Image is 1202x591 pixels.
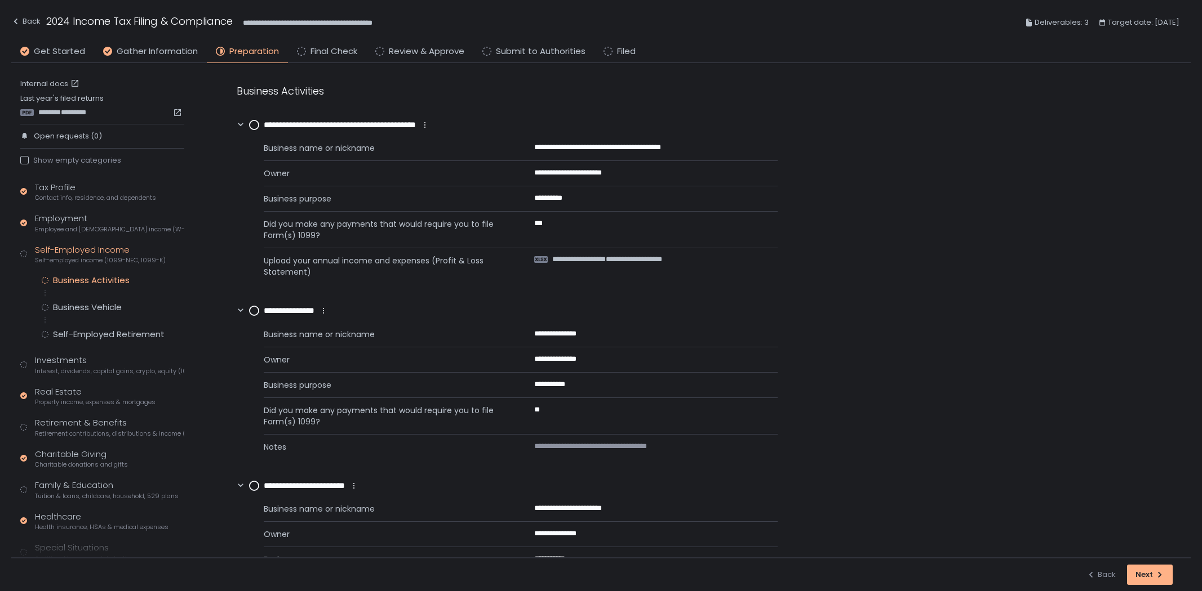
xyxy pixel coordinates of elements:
[35,511,168,532] div: Healthcare
[20,79,82,89] a: Internal docs
[35,460,128,469] span: Charitable donations and gifts
[264,529,507,540] span: Owner
[264,193,507,204] span: Business purpose
[34,131,102,141] span: Open requests (0)
[35,492,179,500] span: Tuition & loans, childcare, household, 529 plans
[35,398,156,406] span: Property income, expenses & mortgages
[264,168,507,179] span: Owner
[389,45,464,58] span: Review & Approve
[264,503,507,514] span: Business name or nickname
[496,45,586,58] span: Submit to Authorities
[35,523,168,531] span: Health insurance, HSAs & medical expenses
[1127,565,1173,585] button: Next
[35,448,128,469] div: Charitable Giving
[229,45,279,58] span: Preparation
[35,417,184,438] div: Retirement & Benefits
[34,45,85,58] span: Get Started
[35,429,184,438] span: Retirement contributions, distributions & income (1099-R, 5498)
[35,181,156,203] div: Tax Profile
[35,367,184,375] span: Interest, dividends, capital gains, crypto, equity (1099s, K-1s)
[35,479,179,500] div: Family & Education
[11,15,41,28] div: Back
[264,255,507,277] span: Upload your annual income and expenses (Profit & Loss Statement)
[264,354,507,365] span: Owner
[35,225,184,234] span: Employee and [DEMOGRAPHIC_DATA] income (W-2s)
[311,45,357,58] span: Final Check
[1108,16,1179,29] span: Target date: [DATE]
[46,14,233,29] h1: 2024 Income Tax Filing & Compliance
[35,194,156,202] span: Contact info, residence, and dependents
[53,275,130,286] div: Business Activities
[264,379,507,391] span: Business purpose
[53,302,122,313] div: Business Vehicle
[264,554,507,565] span: Business purpose
[35,244,166,265] div: Self-Employed Income
[1136,570,1164,580] div: Next
[11,14,41,32] button: Back
[264,218,507,241] span: Did you make any payments that would require you to file Form(s) 1099?
[35,256,166,265] span: Self-employed income (1099-NEC, 1099-K)
[264,329,507,340] span: Business name or nickname
[53,329,165,340] div: Self-Employed Retirement
[264,405,507,427] span: Did you make any payments that would require you to file Form(s) 1099?
[20,93,184,117] div: Last year's filed returns
[1035,16,1089,29] span: Deliverables: 3
[117,45,198,58] span: Gather Information
[35,541,138,563] div: Special Situations
[617,45,636,58] span: Filed
[1086,570,1116,580] div: Back
[35,212,184,234] div: Employment
[35,554,138,563] span: Additional income and deductions
[35,354,184,375] div: Investments
[35,386,156,407] div: Real Estate
[1086,565,1116,585] button: Back
[237,83,778,98] div: Business Activities
[264,441,507,453] span: Notes
[264,142,507,154] span: Business name or nickname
